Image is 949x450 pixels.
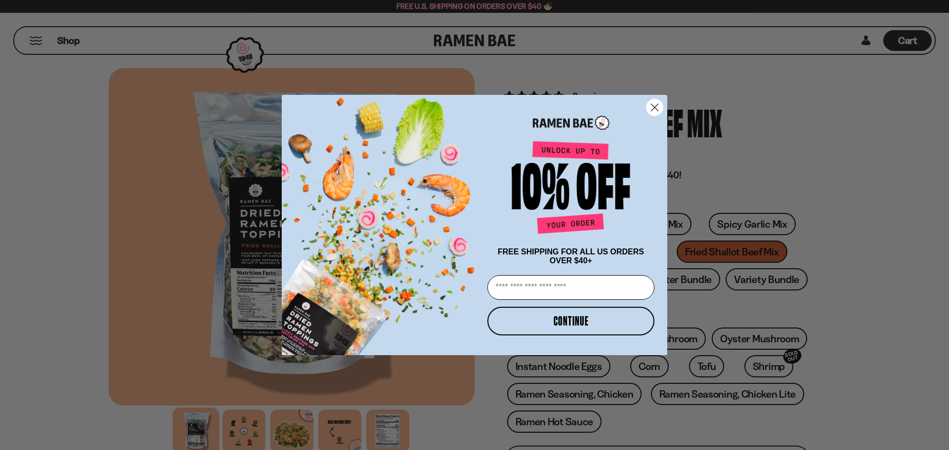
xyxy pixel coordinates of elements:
[509,141,633,238] img: Unlock up to 10% off
[646,99,663,116] button: Close dialog
[282,86,483,355] img: ce7035ce-2e49-461c-ae4b-8ade7372f32c.png
[498,247,644,265] span: FREE SHIPPING FOR ALL US ORDERS OVER $40+
[533,115,609,131] img: Ramen Bae Logo
[487,307,654,335] button: CONTINUE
